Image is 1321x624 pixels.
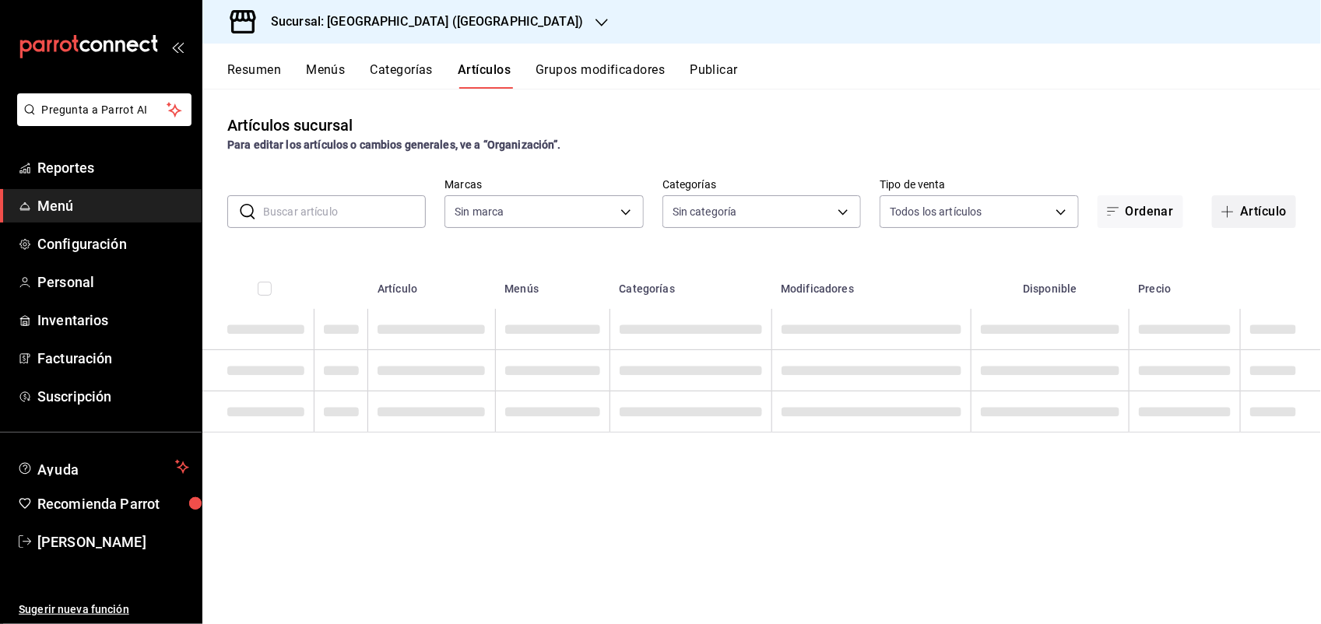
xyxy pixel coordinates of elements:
[610,259,772,309] th: Categorías
[673,204,737,219] span: Sin categoría
[263,196,426,227] input: Buscar artículo
[37,157,189,178] span: Reportes
[458,62,511,89] button: Artículos
[37,233,189,254] span: Configuración
[37,531,189,552] span: [PERSON_NAME]
[37,457,169,476] span: Ayuda
[455,204,504,219] span: Sin marca
[37,272,189,293] span: Personal
[890,204,982,219] span: Todos los artículos
[19,601,189,618] span: Sugerir nueva función
[495,259,610,309] th: Menús
[171,40,184,53] button: open_drawer_menu
[37,386,189,407] span: Suscripción
[17,93,191,126] button: Pregunta a Parrot AI
[771,259,971,309] th: Modificadores
[690,62,738,89] button: Publicar
[37,195,189,216] span: Menú
[227,62,281,89] button: Resumen
[1098,195,1183,228] button: Ordenar
[258,12,583,31] h3: Sucursal: [GEOGRAPHIC_DATA] ([GEOGRAPHIC_DATA])
[1130,259,1241,309] th: Precio
[37,348,189,369] span: Facturación
[11,113,191,129] a: Pregunta a Parrot AI
[227,138,561,151] strong: Para editar los artículos o cambios generales, ve a “Organización”.
[880,180,1078,191] label: Tipo de venta
[971,259,1129,309] th: Disponible
[368,259,495,309] th: Artículo
[662,180,861,191] label: Categorías
[227,114,353,137] div: Artículos sucursal
[227,62,1321,89] div: navigation tabs
[37,310,189,331] span: Inventarios
[42,102,167,118] span: Pregunta a Parrot AI
[1212,195,1296,228] button: Artículo
[371,62,434,89] button: Categorías
[444,180,643,191] label: Marcas
[37,493,189,514] span: Recomienda Parrot
[536,62,665,89] button: Grupos modificadores
[306,62,345,89] button: Menús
